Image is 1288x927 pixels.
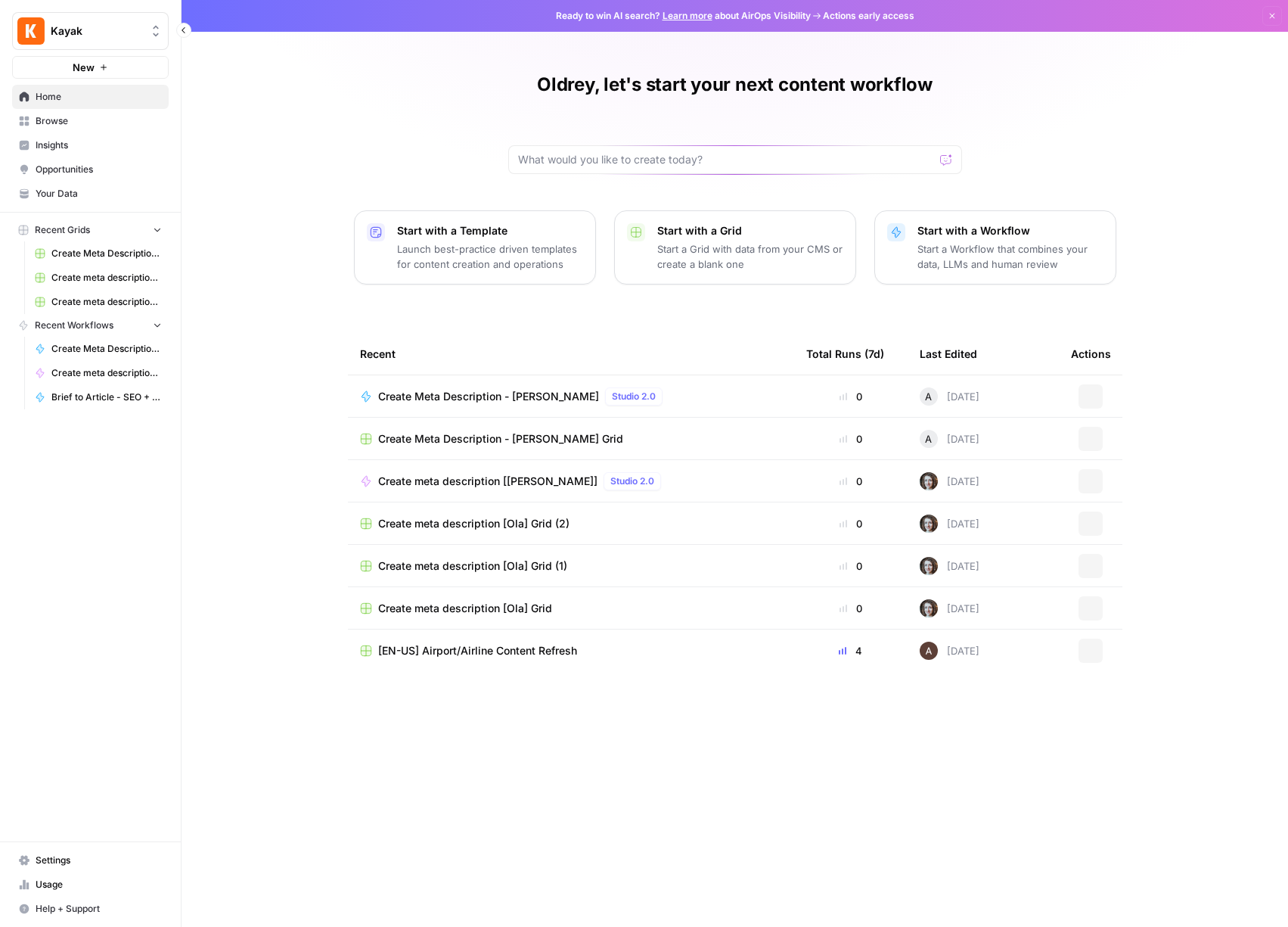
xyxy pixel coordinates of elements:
span: Create Meta Description - [PERSON_NAME] Grid [51,247,162,260]
div: 0 [806,431,895,446]
a: Create Meta Description - [PERSON_NAME] Grid [360,431,782,446]
button: Start with a GridStart a Grid with data from your CMS or create a blank one [614,210,856,285]
span: Recent Workflows [35,319,113,332]
span: A [925,431,932,446]
div: 0 [806,601,895,616]
img: rz7p8tmnmqi1pt4pno23fskyt2v8 [920,515,938,533]
span: Create Meta Description - [PERSON_NAME] Grid [378,431,623,446]
button: Help + Support [12,897,169,921]
img: Kayak Logo [17,17,45,45]
a: Learn more [663,10,712,21]
span: A [925,389,932,404]
div: 0 [806,558,895,574]
span: Create meta description [Ola] Grid (2) [378,516,570,531]
a: Create Meta Description - [PERSON_NAME] Grid [28,241,169,266]
img: wtbmvrjo3qvncyiyitl6zoukl9gz [920,642,938,660]
a: Home [12,85,169,109]
img: rz7p8tmnmqi1pt4pno23fskyt2v8 [920,472,938,490]
div: 0 [806,389,895,404]
span: Browse [36,114,162,128]
p: Start a Workflow that combines your data, LLMs and human review [917,241,1103,272]
div: [DATE] [920,472,979,490]
p: Start a Grid with data from your CMS or create a blank one [657,241,843,272]
div: 4 [806,643,895,658]
span: Studio 2.0 [612,390,656,403]
span: Create meta description [[PERSON_NAME]] [378,474,597,489]
a: Create Meta Description - [PERSON_NAME] [28,337,169,361]
p: Launch best-practice driven templates for content creation and operations [397,241,583,272]
button: New [12,56,169,79]
span: Studio 2.0 [610,474,654,488]
button: Recent Grids [12,219,169,241]
span: Your Data [36,187,162,201]
div: 0 [806,516,895,531]
span: Settings [36,854,162,867]
span: Help + Support [36,902,162,916]
span: Insights [36,138,162,152]
span: Actions early access [823,9,914,23]
span: Create meta description [Ola] Grid (2) [51,271,162,285]
div: Recent [360,333,782,375]
span: [EN-US] Airport/Airline Content Refresh [378,643,577,658]
div: [DATE] [920,599,979,617]
img: rz7p8tmnmqi1pt4pno23fskyt2v8 [920,557,938,575]
p: Start with a Workflow [917,223,1103,238]
a: Create meta description [Ola] Grid [360,601,782,616]
a: Brief to Article - SEO + AEO [28,385,169,409]
a: Settings [12,848,169,873]
h1: Oldrey, let's start your next content workflow [537,73,933,97]
button: Start with a WorkflowStart a Workflow that combines your data, LLMs and human review [874,210,1116,285]
div: 0 [806,474,895,489]
p: Start with a Template [397,223,583,238]
a: Create meta description [Ola] Grid (2) [28,266,169,290]
input: What would you like to create today? [518,152,934,167]
a: Your Data [12,182,169,206]
div: [DATE] [920,557,979,575]
span: Create meta description [[PERSON_NAME]] [51,366,162,380]
span: Home [36,90,162,104]
span: New [73,60,95,75]
img: rz7p8tmnmqi1pt4pno23fskyt2v8 [920,599,938,617]
button: Workspace: Kayak [12,12,169,50]
p: Start with a Grid [657,223,843,238]
a: Create Meta Description - [PERSON_NAME]Studio 2.0 [360,387,782,406]
span: Create meta description [Ola] Grid (1) [378,558,567,574]
span: Kayak [51,23,142,39]
span: Create Meta Description - [PERSON_NAME] [378,389,599,404]
span: Recent Grids [35,223,90,237]
div: Total Runs (7d) [806,333,884,375]
div: [DATE] [920,515,979,533]
a: Browse [12,109,169,133]
span: Create meta description [Ola] Grid [378,601,552,616]
button: Start with a TemplateLaunch best-practice driven templates for content creation and operations [354,210,596,285]
a: Usage [12,873,169,897]
span: Brief to Article - SEO + AEO [51,390,162,404]
a: [EN-US] Airport/Airline Content Refresh [360,643,782,658]
button: Recent Workflows [12,314,169,337]
div: [DATE] [920,430,979,448]
span: Ready to win AI search? about AirOps Visibility [556,9,811,23]
span: Usage [36,878,162,891]
div: Actions [1071,333,1111,375]
span: Create meta description [Ola] Grid (1) [51,295,162,309]
div: [DATE] [920,642,979,660]
a: Create meta description [Ola] Grid (2) [360,516,782,531]
a: Create meta description [[PERSON_NAME]] [28,361,169,385]
a: Opportunities [12,157,169,182]
div: Last Edited [920,333,977,375]
a: Create meta description [Ola] Grid (1) [28,290,169,314]
a: Create meta description [[PERSON_NAME]]Studio 2.0 [360,472,782,490]
a: Insights [12,133,169,157]
a: Create meta description [Ola] Grid (1) [360,558,782,574]
span: Opportunities [36,163,162,176]
span: Create Meta Description - [PERSON_NAME] [51,342,162,356]
div: [DATE] [920,387,979,406]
